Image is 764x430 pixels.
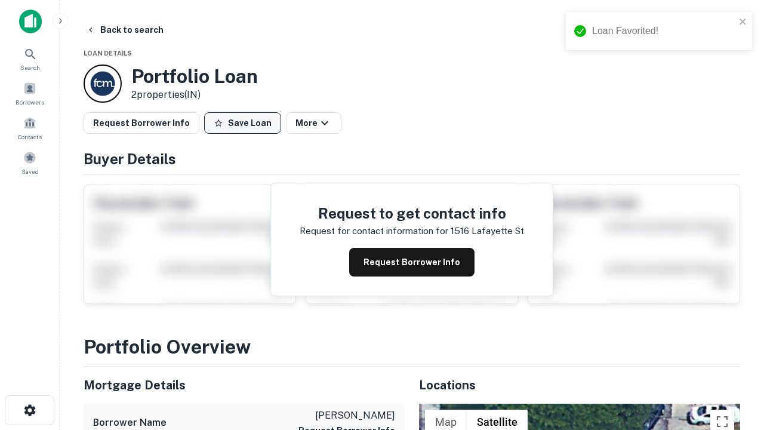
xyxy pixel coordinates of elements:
[84,148,740,170] h4: Buyer Details
[286,112,341,134] button: More
[298,408,395,423] p: [PERSON_NAME]
[349,248,475,277] button: Request Borrower Info
[19,10,42,33] img: capitalize-icon.png
[4,77,56,109] a: Borrowers
[131,65,258,88] h3: Portfolio Loan
[84,50,132,57] span: Loan Details
[300,202,524,224] h4: Request to get contact info
[84,376,405,394] h5: Mortgage Details
[300,224,448,238] p: Request for contact information for
[739,17,747,28] button: close
[84,112,199,134] button: Request Borrower Info
[451,224,524,238] p: 1516 lafayette st
[131,88,258,102] p: 2 properties (IN)
[592,24,735,38] div: Loan Favorited!
[4,112,56,144] a: Contacts
[93,416,167,430] h6: Borrower Name
[4,42,56,75] a: Search
[84,333,740,361] h3: Portfolio Overview
[81,19,168,41] button: Back to search
[419,376,740,394] h5: Locations
[20,63,40,72] span: Search
[18,132,42,142] span: Contacts
[204,112,281,134] button: Save Loan
[21,167,39,176] span: Saved
[16,97,44,107] span: Borrowers
[704,296,764,354] iframe: Chat Widget
[4,146,56,179] a: Saved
